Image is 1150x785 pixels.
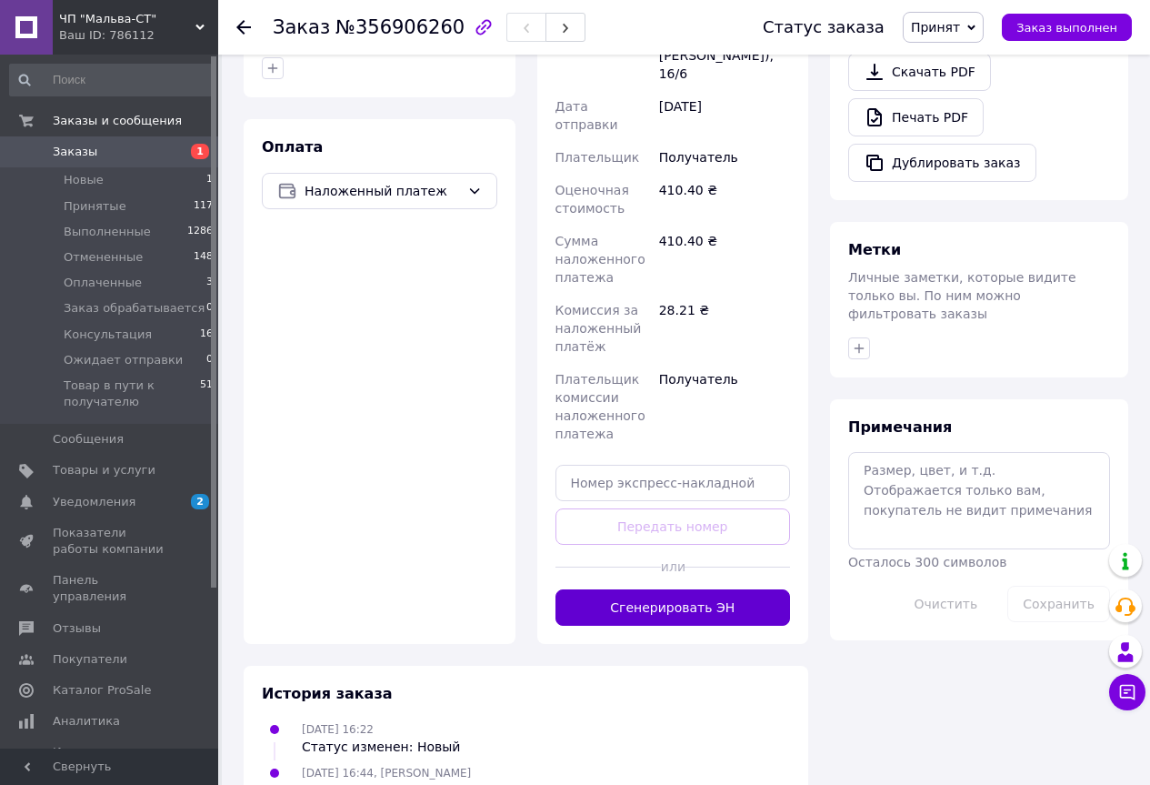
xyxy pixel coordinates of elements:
span: Выполненные [64,224,151,240]
button: Чат с покупателем [1109,674,1145,710]
span: Каталог ProSale [53,682,151,699]
span: 148 [194,249,213,266]
span: Покупатели [53,651,127,668]
span: Заказ [273,16,330,38]
span: Примечания [848,418,952,436]
span: 2 [191,494,209,509]
span: или [661,558,685,576]
span: Новые [64,172,104,188]
span: Отзывы [53,620,101,637]
span: 1 [206,172,213,188]
span: Отмененные [64,249,143,266]
span: Принят [911,20,960,35]
a: Скачать PDF [848,53,991,91]
span: Ожидает отправки [64,352,183,368]
span: Заказ выполнен [1016,21,1117,35]
span: Консультация [64,327,152,343]
span: Дата отправки [555,99,618,132]
div: Ваш ID: 786112 [59,27,218,44]
span: Товары и услуги [53,462,155,478]
div: Получатель [655,141,794,174]
span: 1 [191,144,209,159]
span: 0 [206,300,213,317]
span: №356906260 [335,16,465,38]
div: Получатель [655,363,794,450]
div: 410.40 ₴ [655,225,794,294]
span: Метки [848,241,901,258]
span: Оплата [262,138,323,156]
span: Принятые [64,198,126,215]
div: Вернуться назад [236,18,251,36]
span: Панель управления [53,572,168,605]
span: 16 [200,327,213,343]
span: Товар в пути к получателю [64,377,200,410]
span: Сумма наложенного платежа [555,234,645,285]
a: Печать PDF [848,98,984,136]
span: Заказы [53,144,97,160]
span: Плательщик комиссии наложенного платежа [555,372,645,441]
span: История заказа [262,685,393,702]
input: Поиск [9,64,215,96]
span: 117 [194,198,213,215]
span: [DATE] 16:22 [302,723,374,736]
span: 1286 [187,224,213,240]
span: Инструменты вебмастера и SEO [53,744,168,777]
span: ЧП "Мальва-СТ" [59,11,195,27]
button: Сгенерировать ЭН [555,589,791,626]
input: Номер экспресс-накладной [555,465,791,501]
span: Аналитика [53,713,120,730]
span: Заказы и сообщения [53,113,182,129]
span: Показатели работы компании [53,525,168,558]
span: Заказ обрабатывается [64,300,205,317]
div: Статус изменен: Новый [302,738,460,756]
span: [DATE] 16:44, [PERSON_NAME] [302,767,471,780]
span: Плательщик [555,150,640,165]
button: Заказ выполнен [1002,14,1132,41]
span: Наложенный платеж [305,181,460,201]
span: Уведомления [53,494,135,510]
span: 51 [200,377,213,410]
span: Сообщения [53,431,124,448]
div: 28.21 ₴ [655,294,794,363]
span: Осталось 300 символов [848,555,1006,569]
div: 410.40 ₴ [655,174,794,225]
span: 3 [206,275,213,291]
div: Статус заказа [763,18,885,36]
span: 0 [206,352,213,368]
span: Личные заметки, которые видите только вы. По ним можно фильтровать заказы [848,270,1076,321]
span: Оплаченные [64,275,142,291]
button: Дублировать заказ [848,144,1036,182]
div: [DATE] [655,90,794,141]
span: Оценочная стоимость [555,183,629,216]
span: Комиссия за наложенный платёж [555,303,642,354]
